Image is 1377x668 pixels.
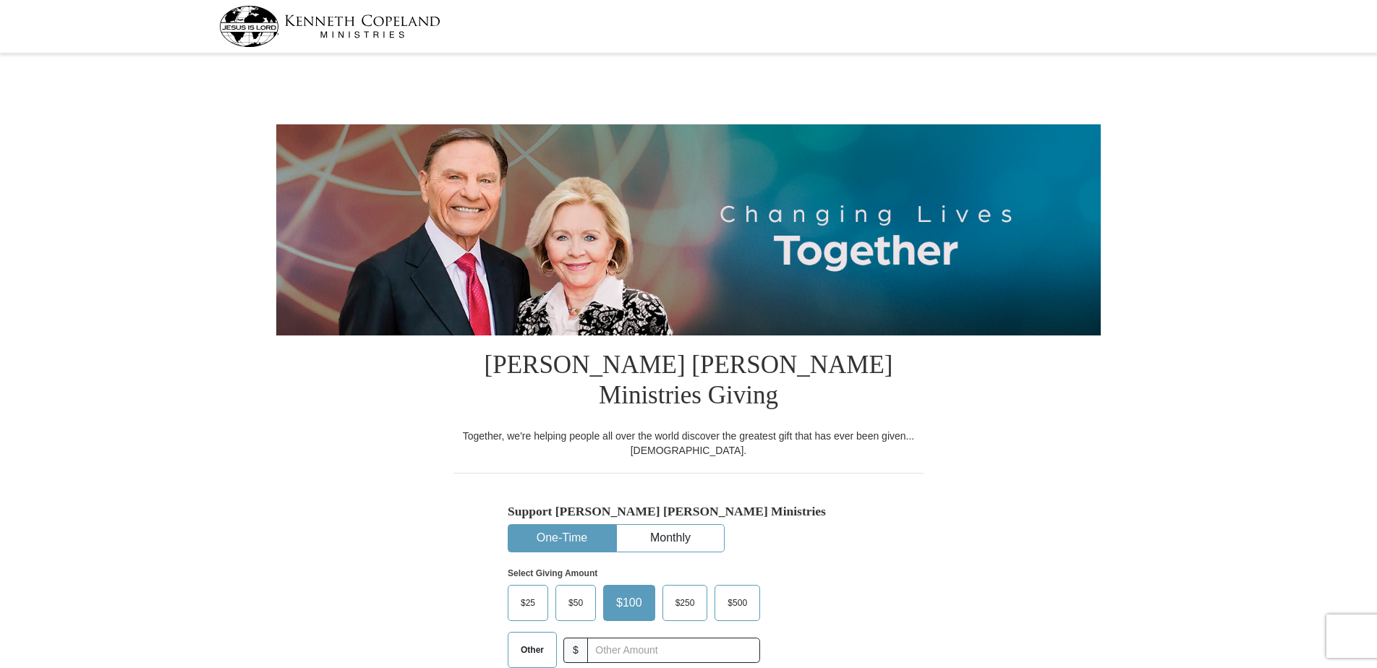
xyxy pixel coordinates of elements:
span: $500 [720,592,754,614]
input: Other Amount [587,638,760,663]
h1: [PERSON_NAME] [PERSON_NAME] Ministries Giving [453,335,924,429]
span: $25 [513,592,542,614]
span: $50 [561,592,590,614]
img: kcm-header-logo.svg [219,6,440,47]
strong: Select Giving Amount [508,568,597,578]
button: One-Time [508,525,615,552]
span: $ [563,638,588,663]
button: Monthly [617,525,724,552]
span: $100 [609,592,649,614]
span: $250 [668,592,702,614]
span: Other [513,639,551,661]
div: Together, we're helping people all over the world discover the greatest gift that has ever been g... [453,429,924,458]
h5: Support [PERSON_NAME] [PERSON_NAME] Ministries [508,504,869,519]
